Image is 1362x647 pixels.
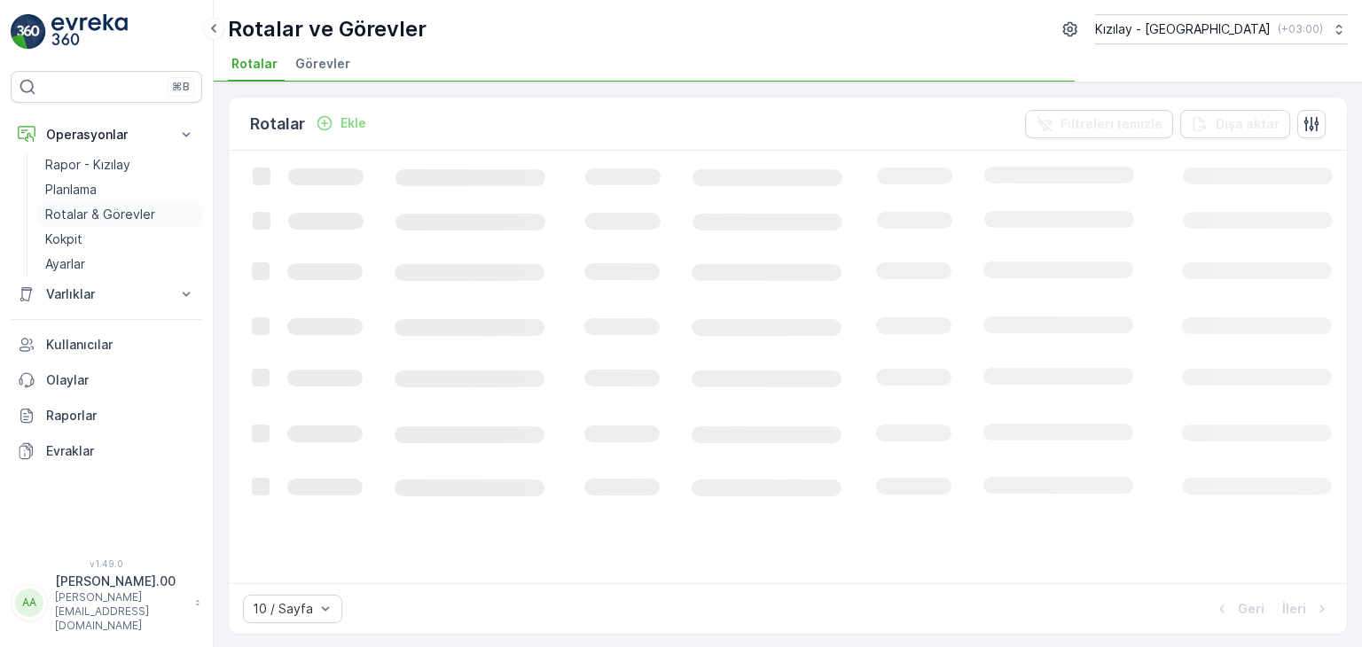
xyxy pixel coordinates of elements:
p: Kızılay - [GEOGRAPHIC_DATA] [1095,20,1271,38]
a: Rotalar & Görevler [38,202,202,227]
a: Kullanıcılar [11,327,202,362]
p: [PERSON_NAME][EMAIL_ADDRESS][DOMAIN_NAME] [55,590,186,633]
p: Ayarlar [45,255,85,273]
button: Geri [1211,598,1266,620]
button: İleri [1280,598,1333,620]
button: Dışa aktar [1180,110,1290,138]
img: logo [11,14,46,50]
button: Varlıklar [11,277,202,312]
button: AA[PERSON_NAME].00[PERSON_NAME][EMAIL_ADDRESS][DOMAIN_NAME] [11,573,202,633]
button: Kızılay - [GEOGRAPHIC_DATA](+03:00) [1095,14,1348,44]
p: Rapor - Kızılay [45,156,130,174]
span: Rotalar [231,55,278,73]
p: Filtreleri temizle [1061,115,1162,133]
p: Kullanıcılar [46,336,195,354]
div: AA [15,589,43,617]
button: Ekle [309,113,373,134]
img: logo_light-DOdMpM7g.png [51,14,128,50]
a: Raporlar [11,398,202,433]
p: Olaylar [46,371,195,389]
span: Görevler [295,55,350,73]
span: v 1.49.0 [11,558,202,569]
p: ⌘B [172,80,190,94]
p: Ekle [340,114,366,132]
a: Olaylar [11,362,202,398]
p: Evraklar [46,442,195,460]
p: Rotalar [250,112,305,136]
button: Operasyonlar [11,117,202,152]
p: Varlıklar [46,285,167,303]
a: Evraklar [11,433,202,469]
a: Rapor - Kızılay [38,152,202,177]
p: [PERSON_NAME].00 [55,573,186,590]
p: Geri [1238,600,1264,618]
p: Rotalar & Görevler [45,206,155,223]
p: Dışa aktar [1216,115,1280,133]
a: Planlama [38,177,202,202]
a: Ayarlar [38,252,202,277]
p: Raporlar [46,407,195,425]
p: Planlama [45,181,97,199]
p: Kokpit [45,230,82,248]
a: Kokpit [38,227,202,252]
p: İleri [1282,600,1306,618]
p: Operasyonlar [46,126,167,144]
p: Rotalar ve Görevler [228,15,427,43]
p: ( +03:00 ) [1278,22,1323,36]
button: Filtreleri temizle [1025,110,1173,138]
